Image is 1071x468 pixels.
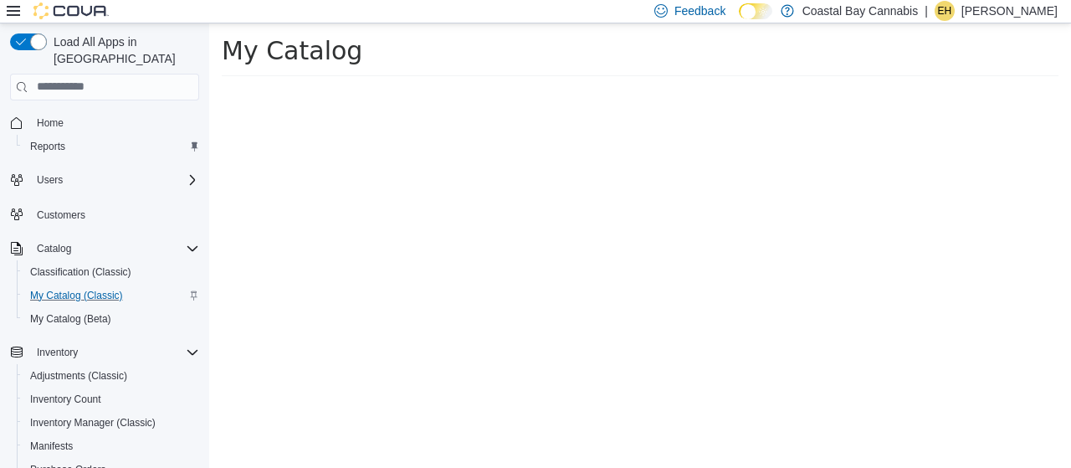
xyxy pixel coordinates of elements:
[23,436,199,456] span: Manifests
[739,3,771,20] input: Dark Mode
[23,413,162,433] a: Inventory Manager (Classic)
[23,262,138,282] a: Classification (Classic)
[925,1,928,21] p: |
[37,208,85,222] span: Customers
[938,1,952,21] span: EH
[30,140,65,153] span: Reports
[23,389,199,409] span: Inventory Count
[23,366,199,386] span: Adjustments (Classic)
[30,393,101,406] span: Inventory Count
[17,307,206,331] button: My Catalog (Beta)
[33,3,109,19] img: Cova
[30,342,85,363] button: Inventory
[17,284,206,307] button: My Catalog (Classic)
[30,203,199,224] span: Customers
[17,260,206,284] button: Classification (Classic)
[23,366,134,386] a: Adjustments (Classic)
[47,33,199,67] span: Load All Apps in [GEOGRAPHIC_DATA]
[30,112,199,133] span: Home
[30,265,131,279] span: Classification (Classic)
[30,239,78,259] button: Catalog
[23,285,130,306] a: My Catalog (Classic)
[30,289,123,302] span: My Catalog (Classic)
[30,239,199,259] span: Catalog
[17,364,206,388] button: Adjustments (Classic)
[674,3,725,19] span: Feedback
[37,346,78,359] span: Inventory
[3,341,206,364] button: Inventory
[30,440,73,453] span: Manifests
[17,135,206,158] button: Reports
[3,202,206,226] button: Customers
[30,170,199,190] span: Users
[23,262,199,282] span: Classification (Classic)
[23,136,72,157] a: Reports
[3,168,206,192] button: Users
[935,1,955,21] div: Emily Hendriks
[23,285,199,306] span: My Catalog (Classic)
[802,1,919,21] p: Coastal Bay Cannabis
[23,136,199,157] span: Reports
[37,116,64,130] span: Home
[17,411,206,435] button: Inventory Manager (Classic)
[23,309,118,329] a: My Catalog (Beta)
[23,309,199,329] span: My Catalog (Beta)
[30,369,127,383] span: Adjustments (Classic)
[17,388,206,411] button: Inventory Count
[23,436,79,456] a: Manifests
[30,342,199,363] span: Inventory
[23,389,108,409] a: Inventory Count
[30,312,111,326] span: My Catalog (Beta)
[30,416,156,429] span: Inventory Manager (Classic)
[3,111,206,135] button: Home
[30,205,92,225] a: Customers
[739,19,740,20] span: Dark Mode
[17,435,206,458] button: Manifests
[23,413,199,433] span: Inventory Manager (Classic)
[961,1,1058,21] p: [PERSON_NAME]
[3,237,206,260] button: Catalog
[30,113,70,133] a: Home
[13,13,153,42] span: My Catalog
[30,170,69,190] button: Users
[37,173,63,187] span: Users
[37,242,71,255] span: Catalog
